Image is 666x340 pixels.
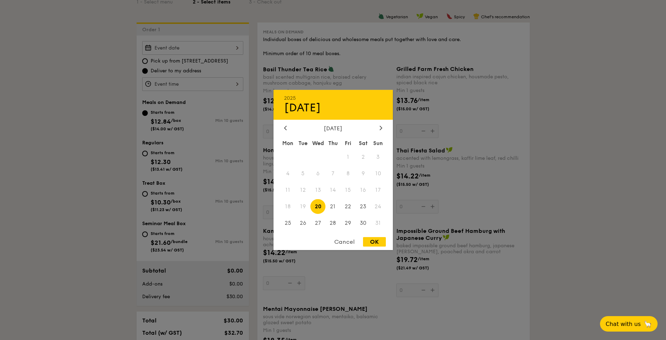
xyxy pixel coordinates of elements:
[356,215,371,230] span: 30
[310,166,325,181] span: 6
[281,137,296,150] div: Mon
[371,150,386,165] span: 3
[295,137,310,150] div: Tue
[281,166,296,181] span: 4
[325,183,341,198] span: 14
[325,137,341,150] div: Thu
[644,320,652,328] span: 🦙
[284,125,382,132] div: [DATE]
[341,183,356,198] span: 15
[363,237,386,247] div: OK
[325,215,341,230] span: 28
[281,183,296,198] span: 11
[341,150,356,165] span: 1
[341,215,356,230] span: 29
[327,237,362,247] div: Cancel
[356,183,371,198] span: 16
[281,199,296,214] span: 18
[284,101,382,115] div: [DATE]
[371,166,386,181] span: 10
[341,166,356,181] span: 8
[600,316,658,332] button: Chat with us🦙
[310,215,325,230] span: 27
[371,199,386,214] span: 24
[341,137,356,150] div: Fri
[295,183,310,198] span: 12
[310,183,325,198] span: 13
[371,137,386,150] div: Sun
[284,95,382,101] div: 2025
[356,137,371,150] div: Sat
[341,199,356,214] span: 22
[310,199,325,214] span: 20
[371,183,386,198] span: 17
[295,215,310,230] span: 26
[295,166,310,181] span: 5
[325,199,341,214] span: 21
[325,166,341,181] span: 7
[606,321,641,327] span: Chat with us
[356,199,371,214] span: 23
[310,137,325,150] div: Wed
[281,215,296,230] span: 25
[356,166,371,181] span: 9
[295,199,310,214] span: 19
[356,150,371,165] span: 2
[371,215,386,230] span: 31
